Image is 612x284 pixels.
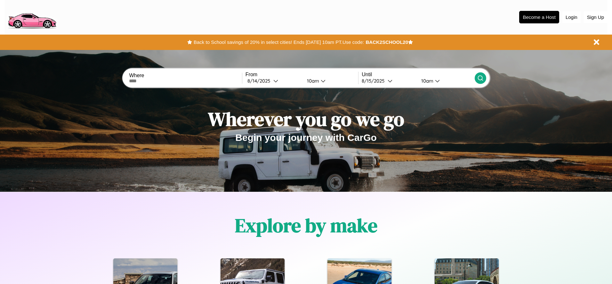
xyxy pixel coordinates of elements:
button: 10am [416,77,474,84]
div: 8 / 15 / 2025 [362,78,388,84]
button: Login [562,11,581,23]
img: logo [5,3,59,30]
h1: Explore by make [235,212,377,239]
button: Become a Host [519,11,559,23]
button: Back to School savings of 20% in select cities! Ends [DATE] 10am PT.Use code: [192,38,366,47]
button: 10am [302,77,358,84]
label: From [246,72,358,77]
label: Where [129,73,242,78]
label: Until [362,72,474,77]
button: Sign Up [584,11,607,23]
b: BACK2SCHOOL20 [366,39,408,45]
div: 10am [418,78,435,84]
button: 8/14/2025 [246,77,302,84]
div: 8 / 14 / 2025 [247,78,273,84]
div: 10am [304,78,321,84]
